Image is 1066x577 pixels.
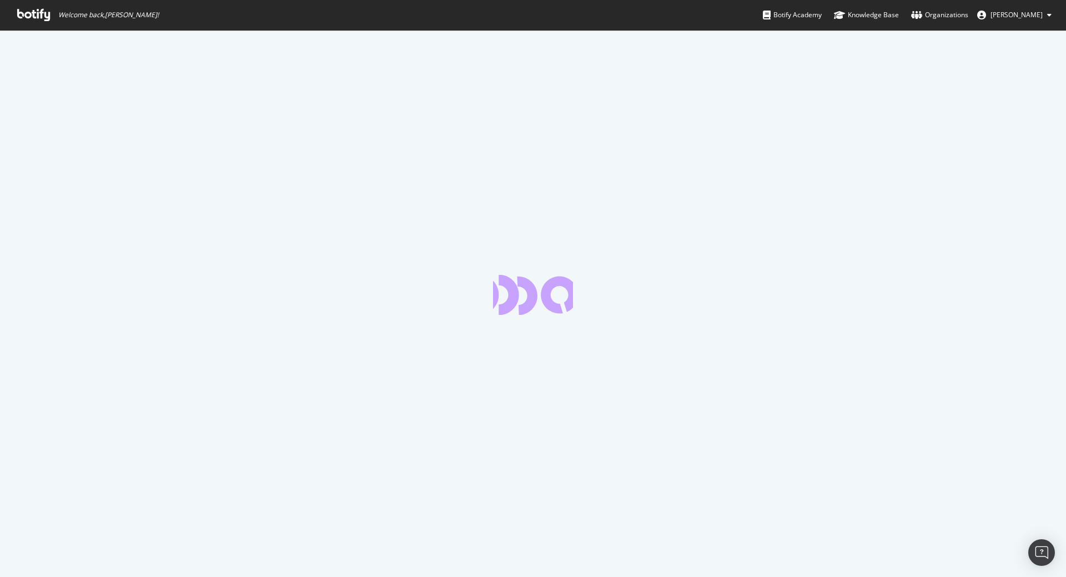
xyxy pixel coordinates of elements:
[990,10,1043,19] span: Anthony Lunay
[763,9,822,21] div: Botify Academy
[493,275,573,315] div: animation
[58,11,159,19] span: Welcome back, [PERSON_NAME] !
[911,9,968,21] div: Organizations
[834,9,899,21] div: Knowledge Base
[1028,539,1055,566] div: Open Intercom Messenger
[968,6,1060,24] button: [PERSON_NAME]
